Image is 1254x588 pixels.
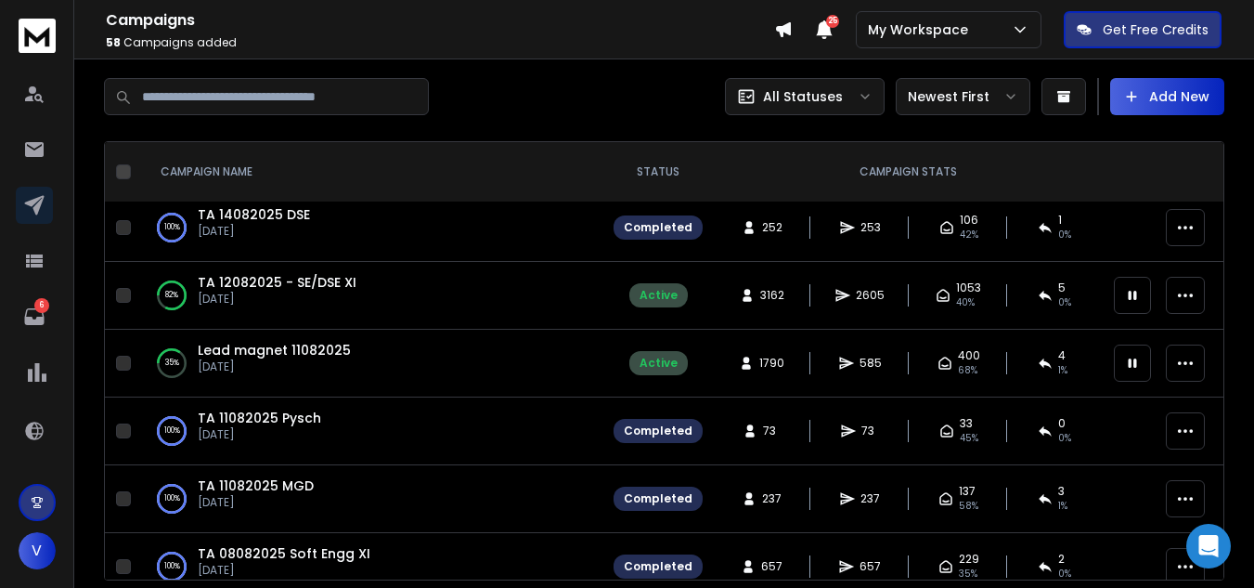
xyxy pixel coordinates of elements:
[868,20,976,39] p: My Workspace
[896,78,1030,115] button: Newest First
[1058,567,1071,581] span: 0 %
[760,288,784,303] span: 3162
[198,427,321,442] p: [DATE]
[860,491,880,506] span: 237
[956,295,975,310] span: 40 %
[165,286,178,305] p: 82 %
[198,544,370,563] a: TA 08082025 Soft Engg XI
[1058,363,1067,378] span: 1 %
[1110,78,1224,115] button: Add New
[958,348,980,363] span: 400
[1058,281,1066,295] span: 5
[198,495,314,510] p: [DATE]
[198,409,321,427] a: TA 11082025 Pysch
[959,552,979,567] span: 229
[602,142,714,203] th: STATUS
[762,220,782,235] span: 252
[138,262,602,330] td: 82%TA 12082025 - SE/DSE XI[DATE]
[958,363,977,378] span: 68 %
[761,559,782,574] span: 657
[960,213,978,228] span: 106
[640,356,678,371] div: Active
[960,416,973,431] span: 33
[826,15,839,28] span: 25
[19,19,56,53] img: logo
[860,559,881,574] span: 657
[759,356,784,371] span: 1790
[624,424,692,438] div: Completed
[860,220,881,235] span: 253
[959,567,977,581] span: 35 %
[138,330,602,398] td: 35%Lead magnet 11082025[DATE]
[1058,499,1067,514] span: 1 %
[714,142,1103,203] th: CAMPAIGN STATS
[138,465,602,533] td: 100%TA 11082025 MGD[DATE]
[19,532,56,569] button: V
[624,491,692,506] div: Completed
[165,354,179,372] p: 35 %
[624,220,692,235] div: Completed
[164,557,180,576] p: 100 %
[138,398,602,465] td: 100%TA 11082025 Pysch[DATE]
[1064,11,1222,48] button: Get Free Credits
[856,288,885,303] span: 2605
[34,298,49,313] p: 6
[956,281,981,295] span: 1053
[198,563,370,578] p: [DATE]
[1058,295,1071,310] span: 0 %
[1058,348,1066,363] span: 4
[106,34,121,50] span: 58
[198,224,310,239] p: [DATE]
[164,218,180,237] p: 100 %
[198,205,310,224] a: TA 14082025 DSE
[164,422,180,440] p: 100 %
[198,477,314,495] a: TA 11082025 MGD
[198,341,351,359] a: Lead magnet 11082025
[959,484,976,499] span: 137
[1186,524,1231,568] div: Open Intercom Messenger
[762,491,782,506] span: 237
[1058,431,1071,446] span: 0 %
[960,431,978,446] span: 45 %
[860,356,882,371] span: 585
[1058,416,1066,431] span: 0
[1058,552,1065,567] span: 2
[106,9,774,32] h1: Campaigns
[763,424,782,438] span: 73
[198,292,356,307] p: [DATE]
[138,194,602,262] td: 100%TA 14082025 DSE[DATE]
[640,288,678,303] div: Active
[861,424,880,438] span: 73
[106,35,774,50] p: Campaigns added
[959,499,978,514] span: 58 %
[164,490,180,508] p: 100 %
[138,142,602,203] th: CAMPAIGN NAME
[16,298,53,335] a: 6
[1103,20,1209,39] p: Get Free Credits
[198,359,351,374] p: [DATE]
[1058,213,1062,228] span: 1
[624,559,692,574] div: Completed
[1058,484,1065,499] span: 3
[1058,228,1071,242] span: 0 %
[198,273,356,292] a: TA 12082025 - SE/DSE XI
[960,228,978,242] span: 42 %
[763,87,843,106] p: All Statuses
